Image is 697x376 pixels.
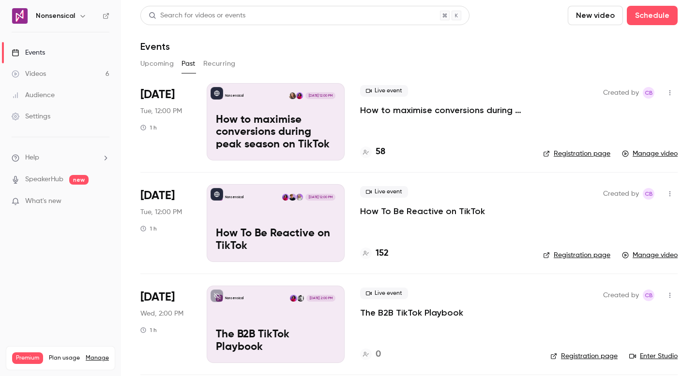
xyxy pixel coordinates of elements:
span: Created by [603,188,639,200]
a: The B2B TikTok Playbook [360,307,463,318]
span: Live event [360,186,408,198]
div: Videos [12,69,46,79]
h4: 0 [376,348,381,361]
span: new [69,175,89,185]
span: Wed, 2:00 PM [140,309,183,318]
a: Manage video [622,149,678,159]
span: Plan usage [49,354,80,362]
div: Events [12,48,45,58]
span: CB [645,188,653,200]
button: Schedule [627,6,678,25]
img: Nilam Atodoria [289,92,296,99]
a: How to maximise conversions during peak season on TikTok [360,104,528,116]
a: Registration page [543,250,610,260]
img: Melina Lee [296,92,303,99]
img: Declan Shinnick [289,194,296,201]
div: Sep 16 Tue, 12:00 PM (Europe/London) [140,184,191,261]
span: Cristina Bertagna [643,188,654,200]
p: How to maximise conversions during peak season on TikTok [216,114,335,151]
button: Recurring [203,56,236,72]
p: Nonsensical [225,296,243,301]
p: The B2B TikTok Playbook [216,329,335,354]
a: Manage [86,354,109,362]
p: Nonsensical [225,195,243,200]
span: [DATE] [140,87,175,102]
img: Melina Lee [282,194,289,201]
a: 152 [360,247,389,260]
div: Sep 30 Tue, 12:00 PM (Europe/London) [140,83,191,160]
span: CB [645,87,653,99]
a: How To Be Reactive on TikTok [360,205,485,217]
a: How to maximise conversions during peak season on TikTokNonsensicalMelina LeeNilam Atodoria[DATE]... [207,83,345,160]
div: 1 h [140,124,157,131]
button: Upcoming [140,56,174,72]
a: Registration page [543,149,610,159]
span: Cristina Bertagna [643,289,654,301]
span: Help [25,153,39,163]
a: 0 [360,348,381,361]
a: Manage video [622,250,678,260]
span: [DATE] 2:00 PM [306,295,335,302]
div: Audience [12,90,55,100]
span: Live event [360,85,408,97]
a: How To Be Reactive on TikTokNonsensicalChloe BelchamberDeclan ShinnickMelina Lee[DATE] 12:00 PMHo... [207,184,345,261]
span: [DATE] 12:00 PM [305,92,335,99]
div: Settings [12,112,50,121]
span: Created by [603,289,639,301]
h6: Nonsensical [36,11,75,21]
img: Chloe Belchamber [296,194,303,201]
h4: 152 [376,247,389,260]
img: James Keen [297,295,304,302]
div: 1 h [140,225,157,232]
img: Melina Lee [290,295,297,302]
span: Cristina Bertagna [643,87,654,99]
span: Premium [12,352,43,364]
span: [DATE] 12:00 PM [305,194,335,201]
li: help-dropdown-opener [12,153,109,163]
a: The B2B TikTok PlaybookNonsensicalJames KeenMelina Lee[DATE] 2:00 PMThe B2B TikTok Playbook [207,286,345,363]
a: Registration page [550,351,618,361]
img: Nonsensical [12,8,28,24]
span: CB [645,289,653,301]
span: Tue, 12:00 PM [140,207,182,217]
span: Live event [360,288,408,299]
span: Tue, 12:00 PM [140,106,182,116]
a: 58 [360,145,385,159]
div: 1 h [140,326,157,334]
div: Search for videos or events [149,11,245,21]
p: Nonsensical [225,93,243,98]
span: [DATE] [140,289,175,305]
span: What's new [25,196,61,206]
a: SpeakerHub [25,174,63,185]
h4: 58 [376,145,385,159]
span: Created by [603,87,639,99]
h1: Events [140,41,170,52]
iframe: Noticeable Trigger [98,197,109,206]
div: Aug 27 Wed, 2:00 PM (Europe/London) [140,286,191,363]
span: [DATE] [140,188,175,203]
a: Enter Studio [629,351,678,361]
p: How To Be Reactive on TikTok [216,228,335,253]
button: New video [568,6,623,25]
button: Past [182,56,196,72]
